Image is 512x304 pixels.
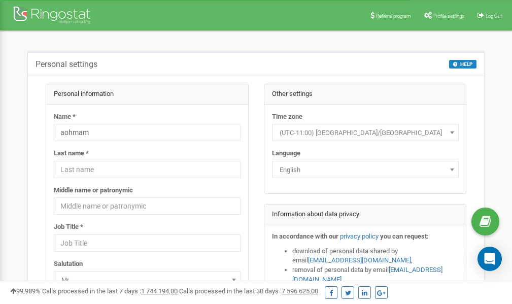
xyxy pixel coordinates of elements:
strong: In accordance with our [272,232,338,240]
span: 99,989% [10,287,41,295]
label: Time zone [272,112,302,122]
a: privacy policy [340,232,379,240]
input: Job Title [54,234,241,252]
div: Information about data privacy [264,205,466,225]
u: 7 596 625,00 [282,287,318,295]
a: [EMAIL_ADDRESS][DOMAIN_NAME] [308,256,411,264]
input: Last name [54,161,241,178]
div: Personal information [46,84,248,105]
button: HELP [449,60,476,69]
span: English [276,163,455,177]
label: Language [272,149,300,158]
label: Last name * [54,149,89,158]
input: Name [54,124,241,141]
span: Referral program [376,13,411,19]
u: 1 744 194,00 [141,287,178,295]
span: Calls processed in the last 30 days : [179,287,318,295]
span: Calls processed in the last 7 days : [42,287,178,295]
label: Middle name or patronymic [54,186,133,195]
li: removal of personal data by email , [292,265,459,284]
label: Name * [54,112,76,122]
span: (UTC-11:00) Pacific/Midway [276,126,455,140]
input: Middle name or patronymic [54,197,241,215]
span: Log Out [486,13,502,19]
label: Salutation [54,259,83,269]
div: Open Intercom Messenger [477,247,502,271]
li: download of personal data shared by email , [292,247,459,265]
span: Profile settings [433,13,464,19]
span: (UTC-11:00) Pacific/Midway [272,124,459,141]
h5: Personal settings [36,60,97,69]
div: Other settings [264,84,466,105]
strong: you can request: [380,232,429,240]
label: Job Title * [54,222,83,232]
span: Mr. [57,273,237,287]
span: Mr. [54,271,241,288]
span: English [272,161,459,178]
